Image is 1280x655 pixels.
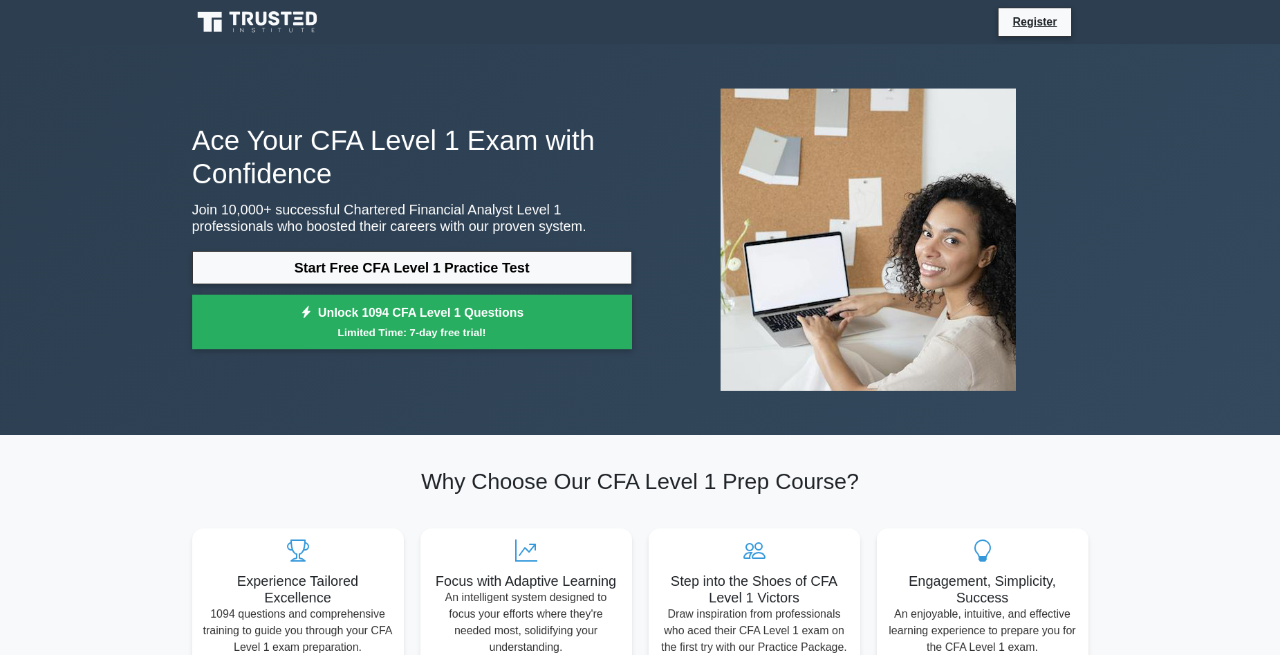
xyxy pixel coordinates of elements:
h5: Engagement, Simplicity, Success [888,573,1077,606]
a: Unlock 1094 CFA Level 1 QuestionsLimited Time: 7-day free trial! [192,295,632,350]
a: Register [1004,13,1065,30]
h5: Step into the Shoes of CFA Level 1 Victors [660,573,849,606]
h2: Why Choose Our CFA Level 1 Prep Course? [192,468,1088,495]
h5: Focus with Adaptive Learning [432,573,621,589]
a: Start Free CFA Level 1 Practice Test [192,251,632,284]
p: Join 10,000+ successful Chartered Financial Analyst Level 1 professionals who boosted their caree... [192,201,632,234]
small: Limited Time: 7-day free trial! [210,324,615,340]
h5: Experience Tailored Excellence [203,573,393,606]
h1: Ace Your CFA Level 1 Exam with Confidence [192,124,632,190]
